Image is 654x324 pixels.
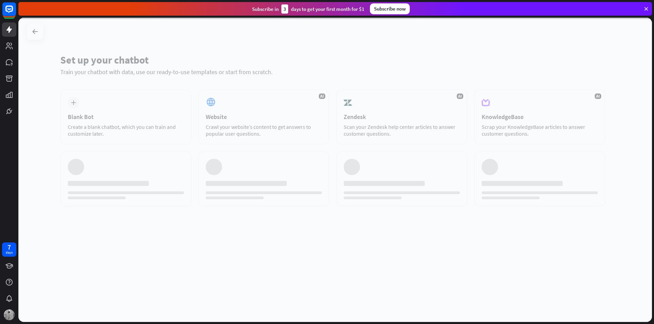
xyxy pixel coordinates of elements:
[252,4,364,14] div: Subscribe in days to get your first month for $1
[6,250,13,255] div: days
[7,244,11,250] div: 7
[370,3,410,14] div: Subscribe now
[2,242,16,257] a: 7 days
[281,4,288,14] div: 3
